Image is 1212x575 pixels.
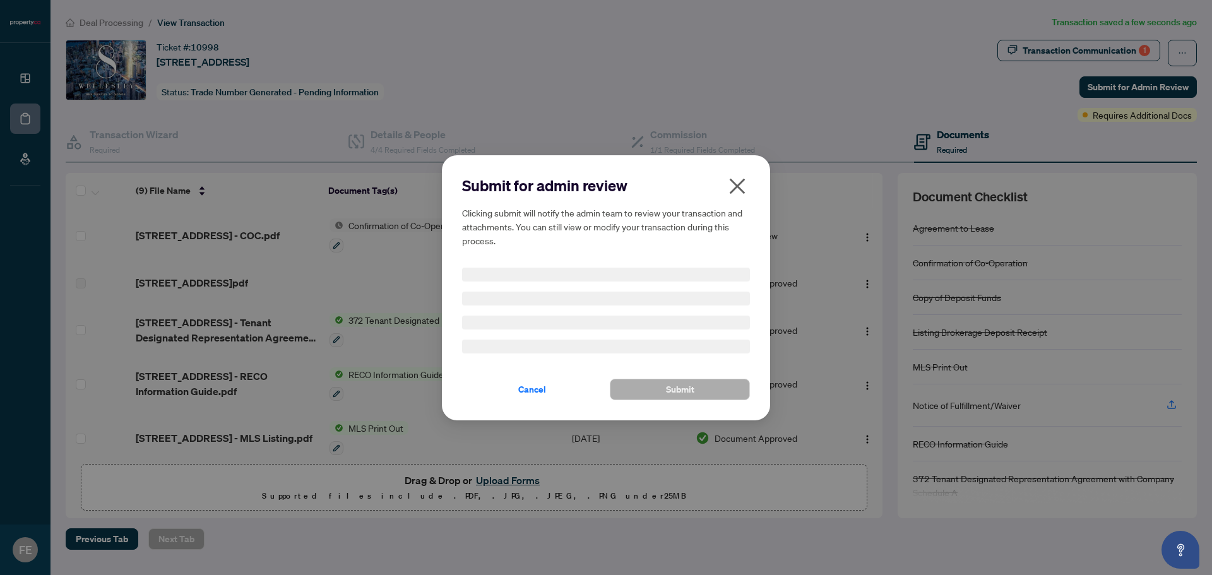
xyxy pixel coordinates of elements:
button: Cancel [462,379,602,400]
span: close [727,176,747,196]
button: Submit [610,379,750,400]
button: Open asap [1161,531,1199,569]
h5: Clicking submit will notify the admin team to review your transaction and attachments. You can st... [462,206,750,247]
h2: Submit for admin review [462,175,750,196]
span: Cancel [518,379,546,400]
